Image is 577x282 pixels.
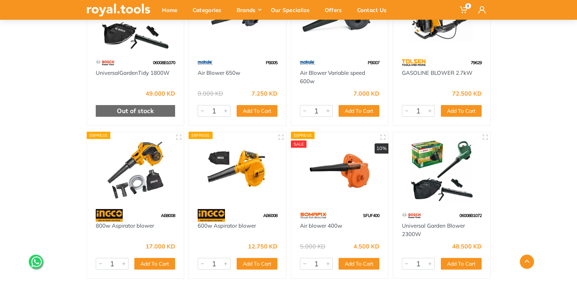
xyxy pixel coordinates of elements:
a: UniversalGardenTidy 1800W [96,69,170,76]
div: 4.500 KD [353,243,379,249]
div: Categories [187,2,232,18]
div: 7.250 KD [252,90,277,96]
div: 12.750 KD [248,243,277,249]
button: Add To Cart [237,105,277,117]
div: SALE [291,140,307,148]
img: 59.webp [198,56,213,69]
a: Air Blower Variable speed 600w [300,69,365,85]
div: 17.000 KD [146,243,175,249]
div: 8.000 KD [198,90,223,96]
div: Offers [320,2,352,18]
a: GASOLINE BLOWER 2.7kW [402,69,473,76]
span: AB8008 [161,213,175,218]
span: SFUF400 [363,213,379,218]
img: Royal Tools - Air blower 400w [298,139,382,202]
span: 0 [465,3,471,9]
div: 7.000 KD [353,90,379,96]
div: Contact Us [352,2,397,18]
div: Our Specialize [266,2,320,18]
img: Royal Tools - Universal Garden Blower 2300W [400,139,484,202]
button: Add To Cart [441,105,482,117]
div: Home [157,2,187,18]
a: 600w Aspirator blower [198,222,256,229]
img: 60.webp [300,209,327,222]
span: AB6008 [263,213,277,218]
div: Out of stock [96,105,175,117]
a: Universal Garden Blower 2300W [402,222,465,237]
img: 64.webp [402,56,426,69]
div: 49.000 KD [146,90,175,96]
a: Air Blower 650w [198,69,240,76]
a: 800w Aspirator blower [96,222,154,229]
img: 55.webp [402,209,421,222]
div: Brands [232,2,266,18]
div: Express [291,132,315,139]
span: PB005 [266,60,277,65]
img: 55.webp [96,56,115,69]
div: 5.000 KD [300,243,325,249]
span: 79629 [471,60,482,65]
div: Express [189,132,213,139]
div: 72.500 KD [452,90,482,96]
span: PB007 [368,60,379,65]
img: 91.webp [96,209,123,222]
img: 91.webp [198,209,225,222]
div: Express [87,132,111,139]
button: Add To Cart [339,105,379,117]
span: 06008B1072 [459,213,482,218]
img: royal.tools Logo [87,4,150,16]
a: Air blower 400w [300,222,342,229]
div: 10% [375,143,388,154]
img: Royal Tools - 600w Aspirator blower [195,139,280,202]
img: 59.webp [300,56,315,69]
span: 06008B1070 [153,60,175,65]
div: 48.500 KD [452,243,482,249]
img: Royal Tools - 800w Aspirator blower [94,139,178,202]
